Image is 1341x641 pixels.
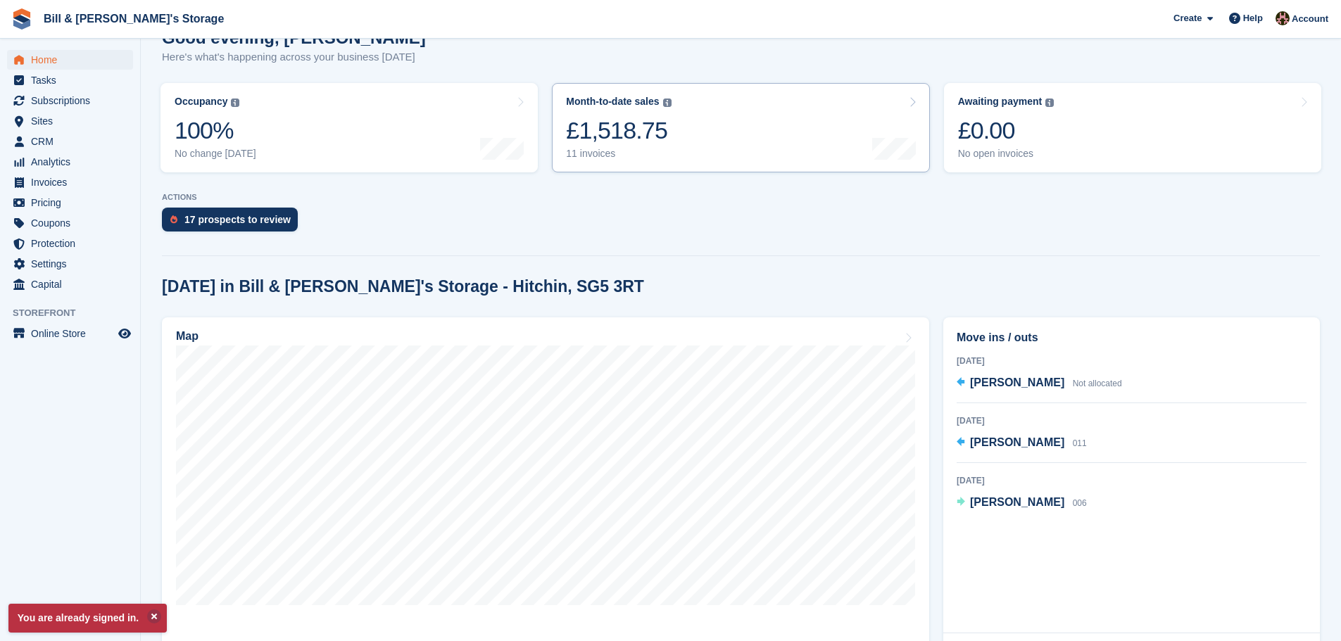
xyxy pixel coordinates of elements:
a: menu [7,234,133,253]
span: Pricing [31,193,115,212]
span: [PERSON_NAME] [970,376,1064,388]
span: Tasks [31,70,115,90]
div: Month-to-date sales [566,96,659,108]
div: Awaiting payment [958,96,1043,108]
span: Help [1243,11,1263,25]
img: Jack Bottesch [1276,11,1290,25]
span: Create [1173,11,1202,25]
img: icon-info-grey-7440780725fd019a000dd9b08b2336e03edf1995a4989e88bcd33f0948082b44.svg [231,99,239,107]
a: menu [7,91,133,110]
span: Account [1292,12,1328,26]
p: You are already signed in. [8,604,167,633]
span: [PERSON_NAME] [970,496,1064,508]
a: menu [7,193,133,212]
a: Occupancy 100% No change [DATE] [160,83,538,172]
a: menu [7,172,133,192]
h2: Map [176,330,199,343]
a: menu [7,70,133,90]
div: 17 prospects to review [184,214,291,225]
span: Protection [31,234,115,253]
a: menu [7,254,133,274]
a: menu [7,213,133,233]
a: Month-to-date sales £1,518.75 11 invoices [552,83,929,172]
div: 100% [175,116,256,145]
span: Subscriptions [31,91,115,110]
div: No change [DATE] [175,148,256,160]
img: icon-info-grey-7440780725fd019a000dd9b08b2336e03edf1995a4989e88bcd33f0948082b44.svg [1045,99,1054,107]
a: 17 prospects to review [162,208,305,239]
span: Home [31,50,115,70]
span: Not allocated [1073,379,1122,388]
a: [PERSON_NAME] 011 [957,434,1087,452]
span: Online Store [31,324,115,343]
a: menu [7,152,133,172]
div: Occupancy [175,96,227,108]
span: Invoices [31,172,115,192]
span: 006 [1073,498,1087,508]
a: [PERSON_NAME] 006 [957,494,1087,512]
p: ACTIONS [162,193,1320,202]
p: Here's what's happening across your business [DATE] [162,49,426,65]
span: [PERSON_NAME] [970,436,1064,448]
img: prospect-51fa495bee0391a8d652442698ab0144808aea92771e9ea1ae160a38d050c398.svg [170,215,177,224]
span: Coupons [31,213,115,233]
a: Preview store [116,325,133,342]
h2: [DATE] in Bill & [PERSON_NAME]'s Storage - Hitchin, SG5 3RT [162,277,644,296]
span: CRM [31,132,115,151]
span: 011 [1073,438,1087,448]
span: Storefront [13,306,140,320]
a: menu [7,50,133,70]
div: No open invoices [958,148,1054,160]
div: £0.00 [958,116,1054,145]
span: Settings [31,254,115,274]
a: Bill & [PERSON_NAME]'s Storage [38,7,229,30]
a: menu [7,274,133,294]
span: Capital [31,274,115,294]
a: Awaiting payment £0.00 No open invoices [944,83,1321,172]
a: [PERSON_NAME] Not allocated [957,374,1122,393]
a: menu [7,132,133,151]
span: Analytics [31,152,115,172]
div: [DATE] [957,474,1307,487]
a: menu [7,324,133,343]
h2: Move ins / outs [957,329,1307,346]
span: Sites [31,111,115,131]
a: menu [7,111,133,131]
div: [DATE] [957,355,1307,367]
div: 11 invoices [566,148,671,160]
img: stora-icon-8386f47178a22dfd0bd8f6a31ec36ba5ce8667c1dd55bd0f319d3a0aa187defe.svg [11,8,32,30]
div: [DATE] [957,414,1307,427]
img: icon-info-grey-7440780725fd019a000dd9b08b2336e03edf1995a4989e88bcd33f0948082b44.svg [663,99,672,107]
div: £1,518.75 [566,116,671,145]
